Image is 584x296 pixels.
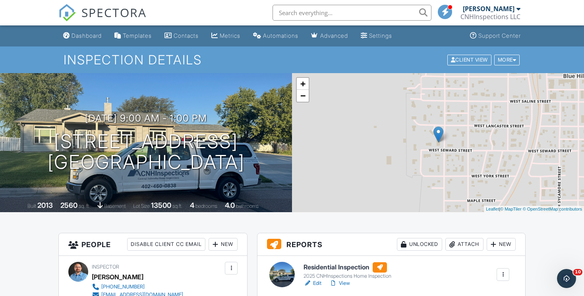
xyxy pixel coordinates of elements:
a: SPECTORA [58,11,147,27]
a: Zoom in [297,78,309,90]
div: Client View [447,54,491,65]
a: © OpenStreetMap contributors [523,207,582,211]
a: Leaflet [486,207,499,211]
a: Zoom out [297,90,309,102]
div: Disable Client CC Email [127,238,205,251]
a: Templates [111,29,155,43]
div: 13500 [151,201,171,209]
h6: Residential Inspection [304,262,391,273]
a: Client View [447,56,493,62]
div: Contacts [174,32,199,39]
span: sq. ft. [79,203,90,209]
div: Attach [445,238,483,251]
a: Support Center [467,29,524,43]
iframe: Intercom live chat [557,269,576,288]
div: Unlocked [397,238,442,251]
div: Templates [123,32,152,39]
a: Settings [358,29,395,43]
a: Dashboard [60,29,105,43]
span: Lot Size [133,203,150,209]
img: The Best Home Inspection Software - Spectora [58,4,76,21]
a: [PHONE_NUMBER] [92,283,183,291]
div: Dashboard [72,32,102,39]
a: Advanced [308,29,351,43]
div: [PHONE_NUMBER] [101,284,145,290]
div: CNHInspections LLC [460,13,520,21]
span: basement [104,203,126,209]
h1: [STREET_ADDRESS] [GEOGRAPHIC_DATA] [48,131,245,173]
a: Automations (Basic) [250,29,302,43]
a: © MapTiler [500,207,522,211]
span: Built [27,203,36,209]
div: 2013 [37,201,53,209]
a: View [329,279,350,287]
div: Advanced [320,32,348,39]
div: | [484,206,584,213]
a: Contacts [161,29,202,43]
div: New [209,238,238,251]
div: 4 [190,201,194,209]
div: Support Center [478,32,521,39]
h3: Reports [257,233,525,256]
div: 4.0 [225,201,235,209]
span: sq.ft. [172,203,182,209]
div: [PERSON_NAME] [463,5,514,13]
div: More [494,54,520,65]
span: SPECTORA [81,4,147,21]
h3: [DATE] 9:00 am - 1:00 pm [85,113,207,124]
div: Automations [263,32,298,39]
h3: People [59,233,247,256]
div: Settings [369,32,392,39]
div: 2560 [60,201,77,209]
div: Metrics [220,32,240,39]
span: bathrooms [236,203,259,209]
h1: Inspection Details [64,53,520,67]
span: Inspector [92,264,119,270]
a: Metrics [208,29,244,43]
div: New [487,238,516,251]
span: 10 [573,269,582,275]
span: bedrooms [195,203,217,209]
input: Search everything... [273,5,431,21]
div: [PERSON_NAME] [92,271,143,283]
a: Edit [304,279,321,287]
div: 2025 CNHInspections Home Inspection [304,273,391,279]
a: Residential Inspection 2025 CNHInspections Home Inspection [304,262,391,280]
